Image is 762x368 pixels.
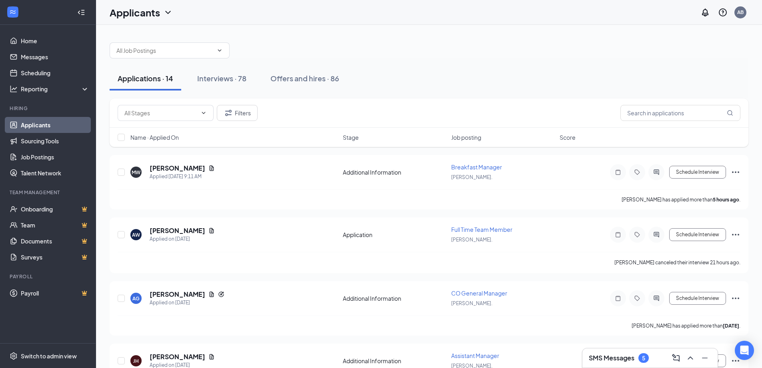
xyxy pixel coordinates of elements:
div: Hiring [10,105,88,112]
svg: Minimize [700,353,710,363]
a: Home [21,33,89,49]
svg: Note [613,231,623,238]
input: All Stages [124,109,197,117]
b: 5 hours ago [713,197,739,203]
svg: QuestionInfo [718,8,728,17]
div: Additional Information [343,294,446,302]
a: Scheduling [21,65,89,81]
button: Schedule Interview [669,166,726,179]
svg: Note [613,169,623,175]
svg: Document [208,165,215,171]
span: [PERSON_NAME]. [451,174,492,180]
h5: [PERSON_NAME] [150,226,205,235]
svg: Ellipses [731,230,740,239]
span: [PERSON_NAME]. [451,300,492,306]
div: Applied on [DATE] [150,299,224,307]
svg: Document [208,291,215,298]
div: 5 [642,355,645,362]
h3: SMS Messages [589,354,634,362]
svg: Document [208,227,215,234]
svg: Settings [10,352,18,360]
svg: Tag [632,295,642,302]
span: Breakfast Manager [451,163,502,171]
button: Filter Filters [217,105,258,121]
div: JH [133,358,139,364]
input: Search in applications [620,105,740,121]
span: Name · Applied On [130,133,179,141]
b: [DATE] [723,323,739,329]
svg: ActiveChat [652,295,661,302]
a: SurveysCrown [21,249,89,265]
div: Applied [DATE] 9:11 AM [150,173,215,181]
svg: Ellipses [731,356,740,366]
svg: Ellipses [731,294,740,303]
div: Reporting [21,85,90,93]
a: Talent Network [21,165,89,181]
h1: Applicants [110,6,160,19]
div: Interviews · 78 [197,73,246,83]
div: Open Intercom Messenger [735,341,754,360]
h5: [PERSON_NAME] [150,352,205,361]
div: AG [132,295,140,302]
svg: Filter [224,108,233,118]
div: Application [343,231,446,239]
a: Applicants [21,117,89,133]
div: Team Management [10,189,88,196]
svg: ActiveChat [652,169,661,175]
a: Sourcing Tools [21,133,89,149]
svg: ActiveChat [652,231,661,238]
span: [PERSON_NAME]. [451,237,492,243]
div: Applications · 14 [118,73,173,83]
svg: ChevronDown [216,47,223,54]
a: PayrollCrown [21,285,89,301]
h5: [PERSON_NAME] [150,164,205,173]
span: CO General Manager [451,290,507,297]
span: Score [560,133,576,141]
h5: [PERSON_NAME] [150,290,205,299]
div: Switch to admin view [21,352,77,360]
a: Job Postings [21,149,89,165]
p: [PERSON_NAME] has applied more than . [632,322,740,329]
button: Minimize [698,352,711,364]
svg: Note [613,295,623,302]
span: Stage [343,133,359,141]
svg: Document [208,354,215,360]
span: Full Time Team Member [451,226,512,233]
svg: Notifications [700,8,710,17]
svg: Analysis [10,85,18,93]
div: [PERSON_NAME] canceled their interview 21 hours ago. [614,259,740,267]
div: Applied on [DATE] [150,235,215,243]
svg: WorkstreamLogo [9,8,17,16]
button: Schedule Interview [669,228,726,241]
a: Messages [21,49,89,65]
div: MW [132,169,140,176]
button: ComposeMessage [670,352,682,364]
button: Schedule Interview [669,292,726,305]
svg: MagnifyingGlass [727,110,733,116]
a: TeamCrown [21,217,89,233]
svg: Collapse [77,8,85,16]
div: Offers and hires · 86 [270,73,339,83]
div: Additional Information [343,357,446,365]
span: Assistant Manager [451,352,499,359]
a: DocumentsCrown [21,233,89,249]
div: AW [132,231,140,238]
svg: ChevronDown [200,110,207,116]
svg: Ellipses [731,167,740,177]
div: AB [737,9,744,16]
svg: ComposeMessage [671,353,681,363]
svg: ChevronDown [163,8,173,17]
svg: Tag [632,231,642,238]
a: OnboardingCrown [21,201,89,217]
div: Additional Information [343,168,446,176]
svg: Reapply [218,291,224,298]
svg: ChevronUp [686,353,695,363]
span: Job posting [451,133,481,141]
svg: Tag [632,169,642,175]
p: [PERSON_NAME] has applied more than . [622,196,740,203]
input: All Job Postings [116,46,213,55]
button: ChevronUp [684,352,697,364]
div: Payroll [10,273,88,280]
